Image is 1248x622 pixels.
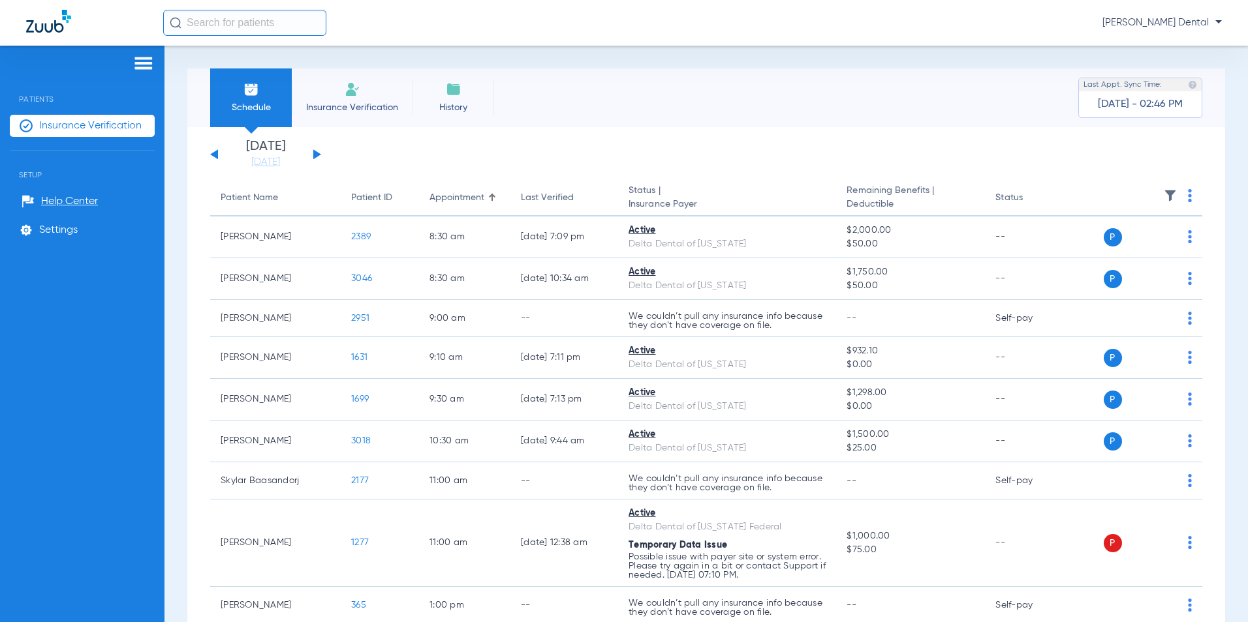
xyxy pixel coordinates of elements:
[351,476,369,485] span: 2177
[419,216,510,258] td: 8:30 AM
[226,156,305,169] a: [DATE]
[847,441,975,455] span: $25.00
[985,499,1073,587] td: --
[133,55,154,71] img: hamburger-icon
[210,216,341,258] td: [PERSON_NAME]
[1164,189,1177,202] img: filter.svg
[510,379,618,421] td: [DATE] 7:13 PM
[510,337,618,379] td: [DATE] 7:11 PM
[1102,16,1222,29] span: [PERSON_NAME] Dental
[351,191,409,205] div: Patient ID
[351,538,369,547] span: 1277
[26,10,71,33] img: Zuub Logo
[847,344,975,358] span: $932.10
[847,314,856,323] span: --
[10,75,155,104] span: Patients
[1188,272,1192,285] img: group-dot-blue.svg
[985,337,1073,379] td: --
[629,400,826,413] div: Delta Dental of [US_STATE]
[1188,351,1192,364] img: group-dot-blue.svg
[1188,230,1192,243] img: group-dot-blue.svg
[847,476,856,485] span: --
[419,462,510,499] td: 11:00 AM
[210,379,341,421] td: [PERSON_NAME]
[1188,80,1197,89] img: last sync help info
[521,191,574,205] div: Last Verified
[243,81,259,97] img: Schedule
[351,436,371,445] span: 3018
[510,421,618,462] td: [DATE] 9:44 AM
[351,353,367,362] span: 1631
[510,300,618,337] td: --
[1188,474,1192,487] img: group-dot-blue.svg
[429,191,484,205] div: Appointment
[629,520,826,534] div: Delta Dental of [US_STATE] Federal
[629,312,826,330] p: We couldn’t pull any insurance info because they don’t have coverage on file.
[510,462,618,499] td: --
[847,237,975,251] span: $50.00
[629,541,727,550] span: Temporary Data Issue
[847,400,975,413] span: $0.00
[429,191,500,205] div: Appointment
[985,462,1073,499] td: Self-pay
[629,237,826,251] div: Delta Dental of [US_STATE]
[39,119,142,132] span: Insurance Verification
[419,379,510,421] td: 9:30 AM
[351,314,369,323] span: 2951
[1188,434,1192,447] img: group-dot-blue.svg
[1188,536,1192,549] img: group-dot-blue.svg
[419,337,510,379] td: 9:10 AM
[41,195,98,208] span: Help Center
[847,198,975,211] span: Deductible
[629,428,826,441] div: Active
[210,337,341,379] td: [PERSON_NAME]
[1188,599,1192,612] img: group-dot-blue.svg
[629,198,826,211] span: Insurance Payer
[847,265,975,279] span: $1,750.00
[836,180,985,216] th: Remaining Benefits |
[1104,391,1122,409] span: P
[351,394,369,404] span: 1699
[510,258,618,300] td: [DATE] 10:34 AM
[422,101,484,114] span: History
[629,358,826,372] div: Delta Dental of [US_STATE]
[210,300,341,337] td: [PERSON_NAME]
[1104,270,1122,288] span: P
[1188,392,1192,406] img: group-dot-blue.svg
[510,216,618,258] td: [DATE] 7:09 PM
[419,499,510,587] td: 11:00 AM
[351,232,371,241] span: 2389
[847,224,975,237] span: $2,000.00
[1188,189,1192,202] img: group-dot-blue.svg
[170,17,181,29] img: Search Icon
[847,428,975,441] span: $1,500.00
[847,358,975,372] span: $0.00
[1098,98,1183,111] span: [DATE] - 02:46 PM
[210,421,341,462] td: [PERSON_NAME]
[39,224,78,237] span: Settings
[985,258,1073,300] td: --
[629,441,826,455] div: Delta Dental of [US_STATE]
[985,300,1073,337] td: Self-pay
[985,216,1073,258] td: --
[847,279,975,293] span: $50.00
[22,195,98,208] a: Help Center
[302,101,403,114] span: Insurance Verification
[446,81,461,97] img: History
[210,258,341,300] td: [PERSON_NAME]
[521,191,608,205] div: Last Verified
[1104,534,1122,552] span: P
[220,101,282,114] span: Schedule
[985,421,1073,462] td: --
[163,10,326,36] input: Search for patients
[847,386,975,400] span: $1,298.00
[1188,312,1192,325] img: group-dot-blue.svg
[629,386,826,400] div: Active
[221,191,278,205] div: Patient Name
[629,344,826,358] div: Active
[629,474,826,492] p: We couldn’t pull any insurance info because they don’t have coverage on file.
[847,543,975,557] span: $75.00
[985,379,1073,421] td: --
[351,600,366,610] span: 365
[629,279,826,293] div: Delta Dental of [US_STATE]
